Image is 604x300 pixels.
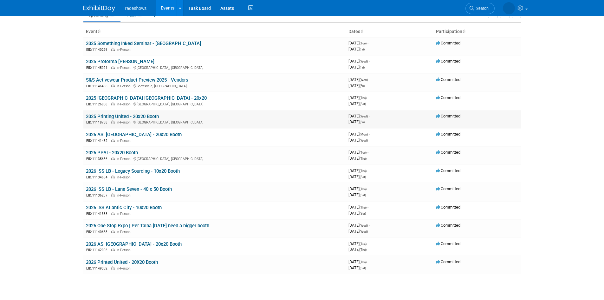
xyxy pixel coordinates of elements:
[348,101,366,106] span: [DATE]
[348,156,367,161] span: [DATE]
[474,6,489,11] span: Search
[360,96,367,100] span: (Thu)
[348,83,365,88] span: [DATE]
[86,119,343,125] div: [GEOGRAPHIC_DATA], [GEOGRAPHIC_DATA]
[360,206,367,209] span: (Thu)
[86,168,180,174] a: 2026 ISS LB - Legacy Sourcing - 10x20 Booth
[360,187,367,191] span: (Thu)
[360,151,367,154] span: (Tue)
[86,77,188,83] a: S&S Activewear Product Preview 2025 - Vendors
[348,150,368,155] span: [DATE]
[111,212,115,215] img: In-Person Event
[97,29,101,34] a: Sort by Event Name
[86,48,110,51] span: EID: 11140276
[111,84,115,87] img: In-Person Event
[116,230,133,234] span: In-Person
[436,223,460,228] span: Committed
[348,241,368,246] span: [DATE]
[348,114,370,118] span: [DATE]
[436,77,460,82] span: Committed
[111,48,115,51] img: In-Person Event
[346,26,433,37] th: Dates
[86,157,110,161] span: EID: 11135686
[348,192,366,197] span: [DATE]
[360,224,368,227] span: (Wed)
[360,157,367,160] span: (Thu)
[360,169,367,173] span: (Thu)
[360,120,365,124] span: (Fri)
[348,41,368,45] span: [DATE]
[360,60,368,63] span: (Wed)
[116,212,133,216] span: In-Person
[83,26,346,37] th: Event
[86,248,110,252] span: EID: 11142006
[86,41,201,46] a: 2025 Something Inked Seminar - [GEOGRAPHIC_DATA]
[436,150,460,155] span: Committed
[83,5,115,12] img: ExhibitDay
[436,132,460,137] span: Committed
[369,223,370,228] span: -
[116,175,133,179] span: In-Person
[360,66,365,69] span: (Fri)
[369,59,370,63] span: -
[86,83,343,89] div: Scottsdale, [GEOGRAPHIC_DATA]
[86,103,110,106] span: EID: 11126858
[360,133,368,136] span: (Mon)
[86,212,110,216] span: EID: 11141385
[348,119,365,124] span: [DATE]
[360,193,366,197] span: (Sat)
[86,186,172,192] a: 2026 ISS LB - Lane Seven - 40 x 50 Booth
[348,223,370,228] span: [DATE]
[360,230,368,233] span: (Wed)
[86,223,209,229] a: 2026 One Stop Expo | Per Talha [DATE] need a bigger booth
[111,248,115,251] img: In-Person Event
[360,102,366,106] span: (Sat)
[369,132,370,137] span: -
[86,66,110,70] span: EID: 11145091
[116,139,133,143] span: In-Person
[86,84,110,88] span: EID: 11146486
[348,95,368,100] span: [DATE]
[111,157,115,160] img: In-Person Event
[86,59,154,64] a: 2025 Proforma [PERSON_NAME]
[462,29,465,34] a: Sort by Participation Type
[360,84,365,88] span: (Fri)
[116,248,133,252] span: In-Person
[86,230,110,234] span: EID: 11140658
[436,205,460,210] span: Committed
[116,102,133,106] span: In-Person
[86,156,343,161] div: [GEOGRAPHIC_DATA], [GEOGRAPHIC_DATA]
[367,95,368,100] span: -
[367,259,368,264] span: -
[116,266,133,270] span: In-Person
[111,139,115,142] img: In-Person Event
[86,205,162,210] a: 2026 ISS Atlantic City - 10x20 Booth
[116,157,133,161] span: In-Person
[503,2,515,14] img: Janet Wong
[369,77,370,82] span: -
[348,65,365,70] span: [DATE]
[86,176,110,179] span: EID: 11134634
[360,29,363,34] a: Sort by Start Date
[86,101,343,107] div: [GEOGRAPHIC_DATA], [GEOGRAPHIC_DATA]
[436,41,460,45] span: Committed
[367,41,368,45] span: -
[111,193,115,197] img: In-Person Event
[367,186,368,191] span: -
[348,47,365,51] span: [DATE]
[86,194,110,197] span: EID: 11136207
[436,168,460,173] span: Committed
[86,150,138,156] a: 2026 PPAI - 20x20 Booth
[86,121,110,124] span: EID: 11118738
[436,186,460,191] span: Committed
[111,230,115,233] img: In-Person Event
[433,26,521,37] th: Participation
[360,139,368,142] span: (Wed)
[348,77,370,82] span: [DATE]
[116,48,133,52] span: In-Person
[86,132,182,137] a: 2026 ASI [GEOGRAPHIC_DATA] - 20x20 Booth
[86,65,343,70] div: [GEOGRAPHIC_DATA], [GEOGRAPHIC_DATA]
[436,241,460,246] span: Committed
[367,241,368,246] span: -
[348,247,367,252] span: [DATE]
